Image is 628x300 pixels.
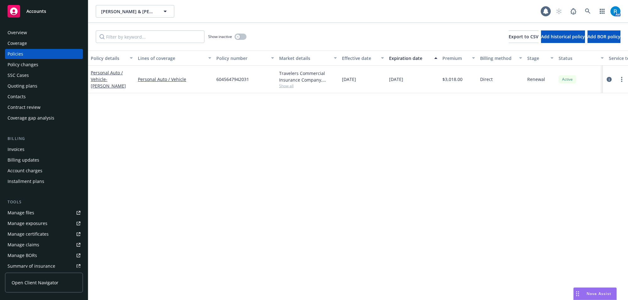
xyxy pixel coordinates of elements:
[88,51,135,66] button: Policy details
[389,76,403,83] span: [DATE]
[216,55,267,62] div: Policy number
[8,240,39,250] div: Manage claims
[26,9,46,14] span: Accounts
[8,208,34,218] div: Manage files
[480,76,493,83] span: Direct
[610,6,620,16] img: photo
[5,92,83,102] a: Contacts
[8,49,23,59] div: Policies
[12,279,58,286] span: Open Client Navigator
[5,155,83,165] a: Billing updates
[582,5,594,18] a: Search
[8,229,49,239] div: Manage certificates
[8,218,47,228] div: Manage exposures
[509,30,539,43] button: Export to CSV
[442,55,468,62] div: Premium
[5,102,83,112] a: Contract review
[8,261,55,271] div: Summary of insurance
[559,55,597,62] div: Status
[8,176,44,186] div: Installment plans
[440,51,478,66] button: Premium
[8,92,26,102] div: Contacts
[8,38,27,48] div: Coverage
[101,8,155,15] span: [PERSON_NAME] & [PERSON_NAME]
[573,287,617,300] button: Nova Assist
[135,51,214,66] button: Lines of coverage
[5,60,83,70] a: Policy changes
[5,136,83,142] div: Billing
[5,81,83,91] a: Quoting plans
[618,76,625,83] a: more
[541,34,585,40] span: Add historical policy
[8,102,41,112] div: Contract review
[5,144,83,154] a: Invoices
[208,34,232,39] span: Show inactive
[5,229,83,239] a: Manage certificates
[8,60,38,70] div: Policy changes
[596,5,609,18] a: Switch app
[527,76,545,83] span: Renewal
[525,51,556,66] button: Stage
[5,199,83,205] div: Tools
[8,113,54,123] div: Coverage gap analysis
[216,76,249,83] span: 6045647942031
[5,28,83,38] a: Overview
[509,34,539,40] span: Export to CSV
[553,5,565,18] a: Start snowing
[279,83,337,88] span: Show all
[556,51,606,66] button: Status
[5,218,83,228] a: Manage exposures
[8,166,42,176] div: Account charges
[96,30,204,43] input: Filter by keyword...
[5,70,83,80] a: SSC Cases
[91,70,126,89] a: Personal Auto / Vehicle
[567,5,580,18] a: Report a Bug
[342,55,377,62] div: Effective date
[214,51,277,66] button: Policy number
[279,70,337,83] div: Travelers Commercial Insurance Company, Travelers Insurance
[8,144,24,154] div: Invoices
[8,70,29,80] div: SSC Cases
[527,55,547,62] div: Stage
[339,51,387,66] button: Effective date
[480,55,515,62] div: Billing method
[442,76,463,83] span: $3,018.00
[5,166,83,176] a: Account charges
[387,51,440,66] button: Expiration date
[5,208,83,218] a: Manage files
[587,34,620,40] span: Add BOR policy
[5,113,83,123] a: Coverage gap analysis
[91,55,126,62] div: Policy details
[587,291,611,296] span: Nova Assist
[8,250,37,260] div: Manage BORs
[5,176,83,186] a: Installment plans
[138,55,204,62] div: Lines of coverage
[96,5,174,18] button: [PERSON_NAME] & [PERSON_NAME]
[478,51,525,66] button: Billing method
[8,28,27,38] div: Overview
[279,55,330,62] div: Market details
[342,76,356,83] span: [DATE]
[574,288,582,300] div: Drag to move
[5,250,83,260] a: Manage BORs
[5,3,83,20] a: Accounts
[8,81,37,91] div: Quoting plans
[389,55,430,62] div: Expiration date
[541,30,585,43] button: Add historical policy
[138,76,211,83] a: Personal Auto / Vehicle
[605,76,613,83] a: circleInformation
[8,155,39,165] div: Billing updates
[5,38,83,48] a: Coverage
[5,240,83,250] a: Manage claims
[587,30,620,43] button: Add BOR policy
[5,49,83,59] a: Policies
[561,77,574,82] span: Active
[5,261,83,271] a: Summary of insurance
[277,51,339,66] button: Market details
